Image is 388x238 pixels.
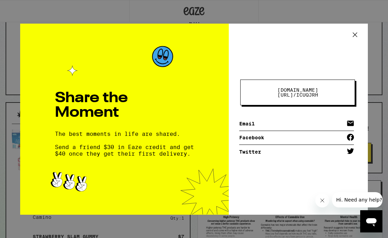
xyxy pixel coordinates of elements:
a: Facebook [239,131,354,145]
h1: Share the Moment [55,91,194,120]
iframe: Close message [315,194,329,207]
iframe: Button to launch messaging window [360,210,382,232]
div: The best moments in life are shared. [55,131,194,157]
iframe: Message from company [332,192,382,207]
a: Email [239,117,354,131]
span: [DOMAIN_NAME][URL] / [277,87,318,98]
span: icuqjrh [268,88,327,97]
a: Twitter [239,145,354,159]
button: [DOMAIN_NAME][URL]/icuqjrh [240,80,355,105]
span: Send a friend $30 in Eaze credit and get $40 once they get their first delivery. [55,144,194,157]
